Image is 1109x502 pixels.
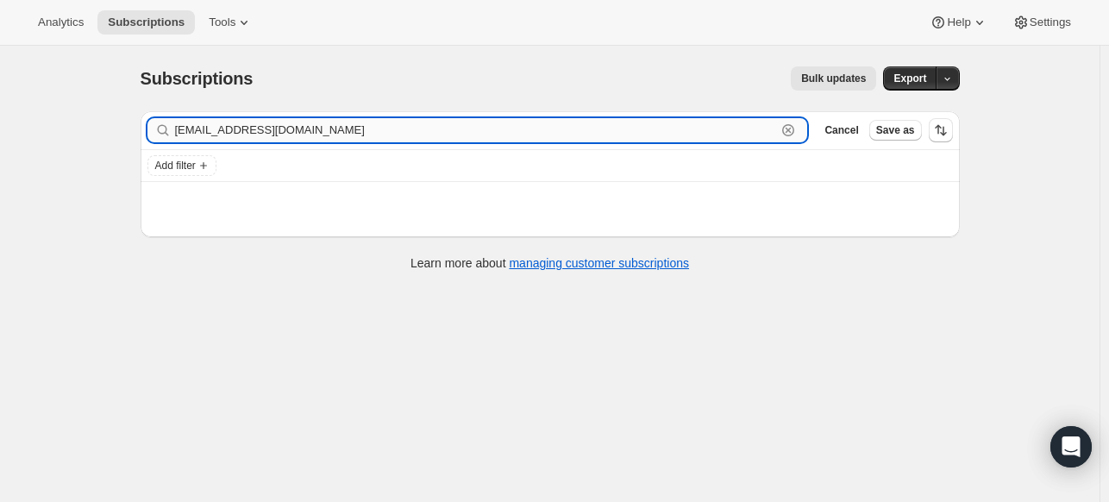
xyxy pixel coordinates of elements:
button: Export [883,66,937,91]
button: Sort the results [929,118,953,142]
button: Help [919,10,998,35]
span: Save as [876,123,915,137]
button: Add filter [147,155,216,176]
button: Settings [1002,10,1081,35]
span: Tools [209,16,235,29]
span: Settings [1030,16,1071,29]
button: Subscriptions [97,10,195,35]
div: Open Intercom Messenger [1050,426,1092,467]
button: Bulk updates [791,66,876,91]
button: Analytics [28,10,94,35]
span: Help [947,16,970,29]
button: Clear [780,122,797,139]
span: Cancel [824,123,858,137]
span: Bulk updates [801,72,866,85]
span: Analytics [38,16,84,29]
button: Save as [869,120,922,141]
span: Subscriptions [141,69,254,88]
span: Subscriptions [108,16,185,29]
input: Filter subscribers [175,118,777,142]
button: Tools [198,10,263,35]
button: Cancel [818,120,865,141]
p: Learn more about [410,254,689,272]
span: Add filter [155,159,196,173]
span: Export [893,72,926,85]
a: managing customer subscriptions [509,256,689,270]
